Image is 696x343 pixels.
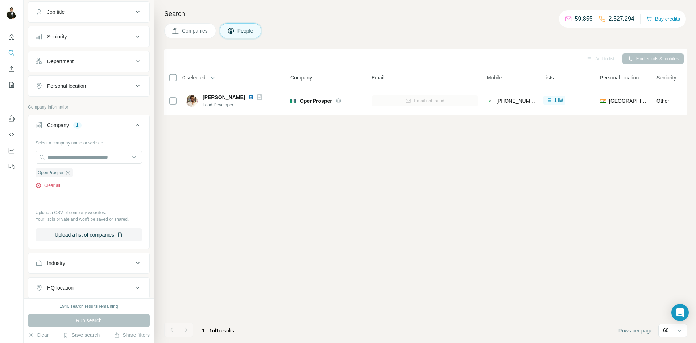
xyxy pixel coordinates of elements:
[28,77,149,95] button: Personal location
[656,74,676,81] span: Seniority
[28,28,149,45] button: Seniority
[6,7,17,19] img: Avatar
[609,97,648,105] span: [GEOGRAPHIC_DATA]
[600,97,606,105] span: 🇮🇳
[663,327,669,334] p: 60
[575,15,593,23] p: 59,855
[6,78,17,91] button: My lists
[36,228,142,241] button: Upload a list of companies
[203,102,262,108] span: Lead Developer
[543,74,554,81] span: Lists
[186,95,198,107] img: Avatar
[114,331,150,339] button: Share filters
[36,209,142,216] p: Upload a CSV of company websites.
[487,74,502,81] span: Mobile
[60,303,118,310] div: 1940 search results remaining
[6,30,17,44] button: Quick start
[28,53,149,70] button: Department
[47,260,65,267] div: Industry
[47,284,74,291] div: HQ location
[646,14,680,24] button: Buy credits
[202,328,234,334] span: results
[609,15,634,23] p: 2,527,294
[28,117,149,137] button: Company1
[212,328,216,334] span: of
[290,99,296,103] img: Logo of OpenProsper
[47,58,74,65] div: Department
[38,170,63,176] span: OpenProsper
[300,97,332,105] span: OpenProsper
[487,97,493,105] img: provider contactout logo
[164,9,687,19] h4: Search
[73,122,82,128] div: 1
[6,46,17,60] button: Search
[202,328,212,334] span: 1 - 1
[656,98,669,104] span: Other
[63,331,100,339] button: Save search
[290,74,312,81] span: Company
[6,62,17,75] button: Enrich CSV
[618,327,652,334] span: Rows per page
[372,74,384,81] span: Email
[47,122,69,129] div: Company
[671,304,689,321] div: Open Intercom Messenger
[496,98,542,104] span: [PHONE_NUMBER]
[47,82,86,90] div: Personal location
[203,94,245,101] span: [PERSON_NAME]
[36,216,142,222] p: Your list is private and won't be saved or shared.
[248,94,254,100] img: LinkedIn logo
[6,128,17,141] button: Use Surfe API
[36,137,142,146] div: Select a company name or website
[6,144,17,157] button: Dashboard
[182,27,208,34] span: Companies
[28,104,150,110] p: Company information
[6,160,17,173] button: Feedback
[216,328,219,334] span: 1
[47,8,65,16] div: Job title
[28,279,149,297] button: HQ location
[47,33,67,40] div: Seniority
[237,27,254,34] span: People
[28,331,49,339] button: Clear
[600,74,639,81] span: Personal location
[554,97,563,103] span: 1 list
[182,74,206,81] span: 0 selected
[28,254,149,272] button: Industry
[28,3,149,21] button: Job title
[36,182,60,189] button: Clear all
[6,112,17,125] button: Use Surfe on LinkedIn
